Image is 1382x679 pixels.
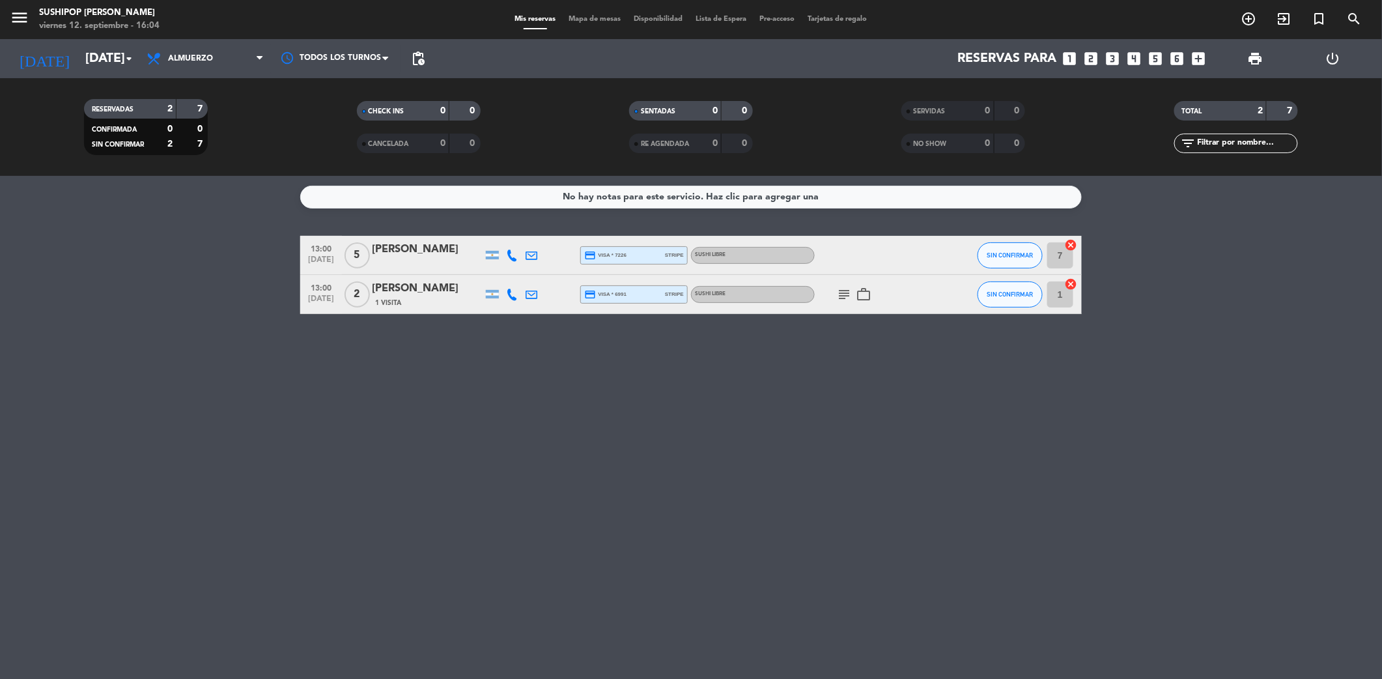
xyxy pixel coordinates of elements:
[92,141,144,148] span: SIN CONFIRMAR
[92,106,134,113] span: RESERVADAS
[628,16,690,23] span: Disponibilidad
[695,291,726,296] span: SUSHI LIBRE
[584,289,627,300] span: visa * 6991
[1082,50,1099,67] i: looks_two
[1258,106,1263,115] strong: 2
[742,106,750,115] strong: 0
[10,44,79,73] i: [DATE]
[10,8,29,32] button: menu
[1168,50,1185,67] i: looks_6
[985,139,991,148] strong: 0
[695,252,726,257] span: SUSHI LIBRE
[197,104,205,113] strong: 7
[836,287,852,302] i: subject
[470,106,477,115] strong: 0
[121,51,137,66] i: arrow_drop_down
[641,141,689,147] span: RE AGENDADA
[1125,50,1142,67] i: looks_4
[978,282,1043,308] button: SIN CONFIRMAR
[584,250,627,261] span: visa * 7226
[584,289,596,300] i: credit_card
[1247,51,1263,66] span: print
[1325,51,1341,66] i: power_settings_new
[665,290,684,298] span: stripe
[509,16,563,23] span: Mis reservas
[641,108,675,115] span: SENTADAS
[372,241,483,258] div: [PERSON_NAME]
[92,126,137,133] span: CONFIRMADA
[470,139,477,148] strong: 0
[1276,11,1292,27] i: exit_to_app
[1061,50,1078,67] i: looks_one
[712,139,718,148] strong: 0
[440,139,445,148] strong: 0
[1190,50,1207,67] i: add_box
[1196,136,1297,151] input: Filtrar por nombre...
[369,141,409,147] span: CANCELADA
[913,108,945,115] span: SERVIDAS
[167,139,173,149] strong: 2
[375,298,401,308] span: 1 Visita
[39,7,160,20] div: Sushipop [PERSON_NAME]
[1287,106,1295,115] strong: 7
[1015,106,1022,115] strong: 0
[987,291,1034,298] span: SIN CONFIRMAR
[1065,238,1078,252] i: cancel
[305,240,337,255] span: 13:00
[1182,108,1202,115] span: TOTAL
[372,280,483,297] div: [PERSON_NAME]
[410,51,426,66] span: pending_actions
[987,252,1034,259] span: SIN CONFIRMAR
[345,282,370,308] span: 2
[39,20,160,33] div: viernes 12. septiembre - 16:04
[665,251,684,259] span: stripe
[1294,39,1372,78] div: LOG OUT
[305,255,337,270] span: [DATE]
[1312,11,1327,27] i: turned_in_not
[305,280,337,295] span: 13:00
[1065,278,1078,291] i: cancel
[754,16,802,23] span: Pre-acceso
[1147,50,1164,67] i: looks_5
[957,51,1056,66] span: Reservas para
[167,104,173,113] strong: 2
[742,139,750,148] strong: 0
[1241,11,1257,27] i: add_circle_outline
[913,141,946,147] span: NO SHOW
[345,242,370,268] span: 5
[1104,50,1121,67] i: looks_3
[563,190,819,205] div: No hay notas para este servicio. Haz clic para agregar una
[369,108,404,115] span: CHECK INS
[167,124,173,134] strong: 0
[563,16,628,23] span: Mapa de mesas
[802,16,874,23] span: Tarjetas de regalo
[1181,136,1196,151] i: filter_list
[305,295,337,310] span: [DATE]
[197,139,205,149] strong: 7
[712,106,718,115] strong: 0
[440,106,445,115] strong: 0
[197,124,205,134] strong: 0
[978,242,1043,268] button: SIN CONFIRMAR
[1347,11,1362,27] i: search
[856,287,871,302] i: work_outline
[10,8,29,27] i: menu
[1015,139,1022,148] strong: 0
[584,250,596,261] i: credit_card
[985,106,991,115] strong: 0
[690,16,754,23] span: Lista de Espera
[168,54,213,63] span: Almuerzo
